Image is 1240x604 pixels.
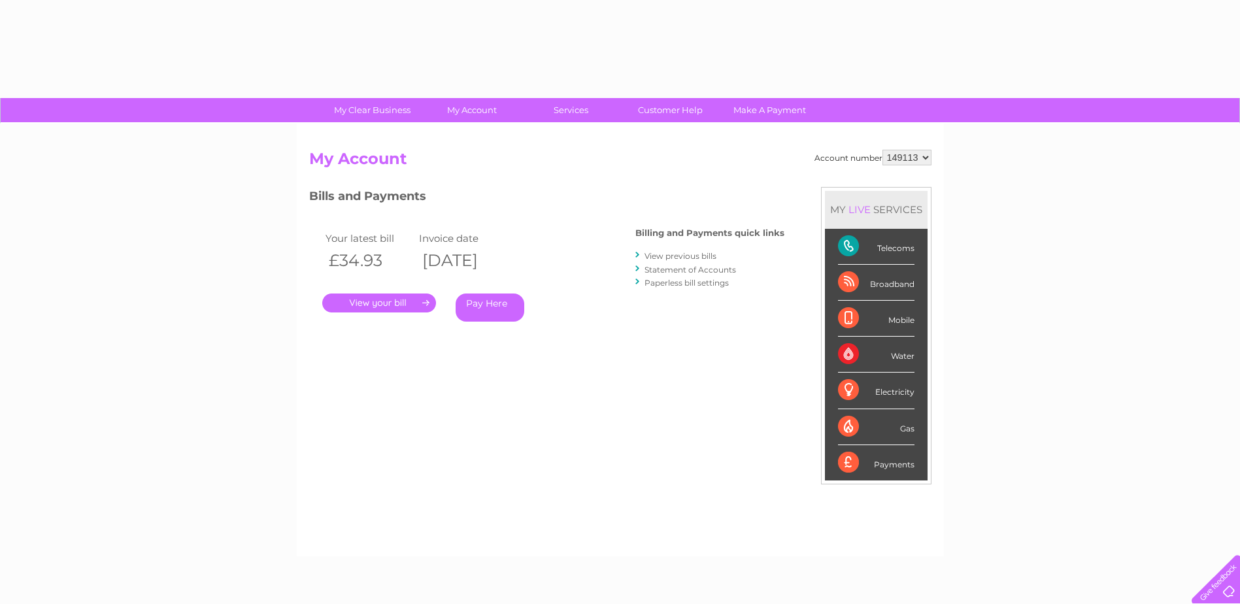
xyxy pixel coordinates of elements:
[416,229,510,247] td: Invoice date
[322,294,436,312] a: .
[838,301,914,337] div: Mobile
[846,203,873,216] div: LIVE
[635,228,784,238] h4: Billing and Payments quick links
[309,150,931,175] h2: My Account
[416,247,510,274] th: [DATE]
[838,229,914,265] div: Telecoms
[645,265,736,275] a: Statement of Accounts
[838,409,914,445] div: Gas
[838,337,914,373] div: Water
[309,187,784,210] h3: Bills and Payments
[838,445,914,480] div: Payments
[418,98,526,122] a: My Account
[318,98,426,122] a: My Clear Business
[322,229,416,247] td: Your latest bill
[814,150,931,165] div: Account number
[645,278,729,288] a: Paperless bill settings
[716,98,824,122] a: Make A Payment
[838,373,914,409] div: Electricity
[838,265,914,301] div: Broadband
[517,98,625,122] a: Services
[322,247,416,274] th: £34.93
[825,191,928,228] div: MY SERVICES
[645,251,716,261] a: View previous bills
[616,98,724,122] a: Customer Help
[456,294,524,322] a: Pay Here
